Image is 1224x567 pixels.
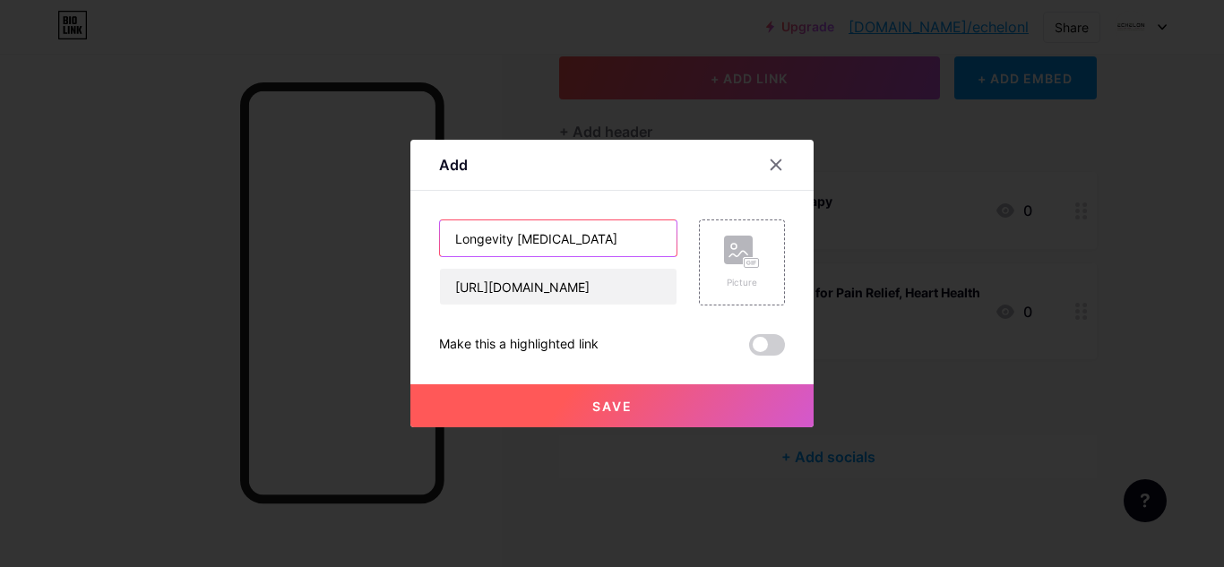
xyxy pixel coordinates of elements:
[439,334,599,356] div: Make this a highlighted link
[440,220,677,256] input: Title
[440,269,677,305] input: URL
[724,276,760,289] div: Picture
[410,384,814,427] button: Save
[439,154,468,176] div: Add
[592,399,633,414] span: Save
